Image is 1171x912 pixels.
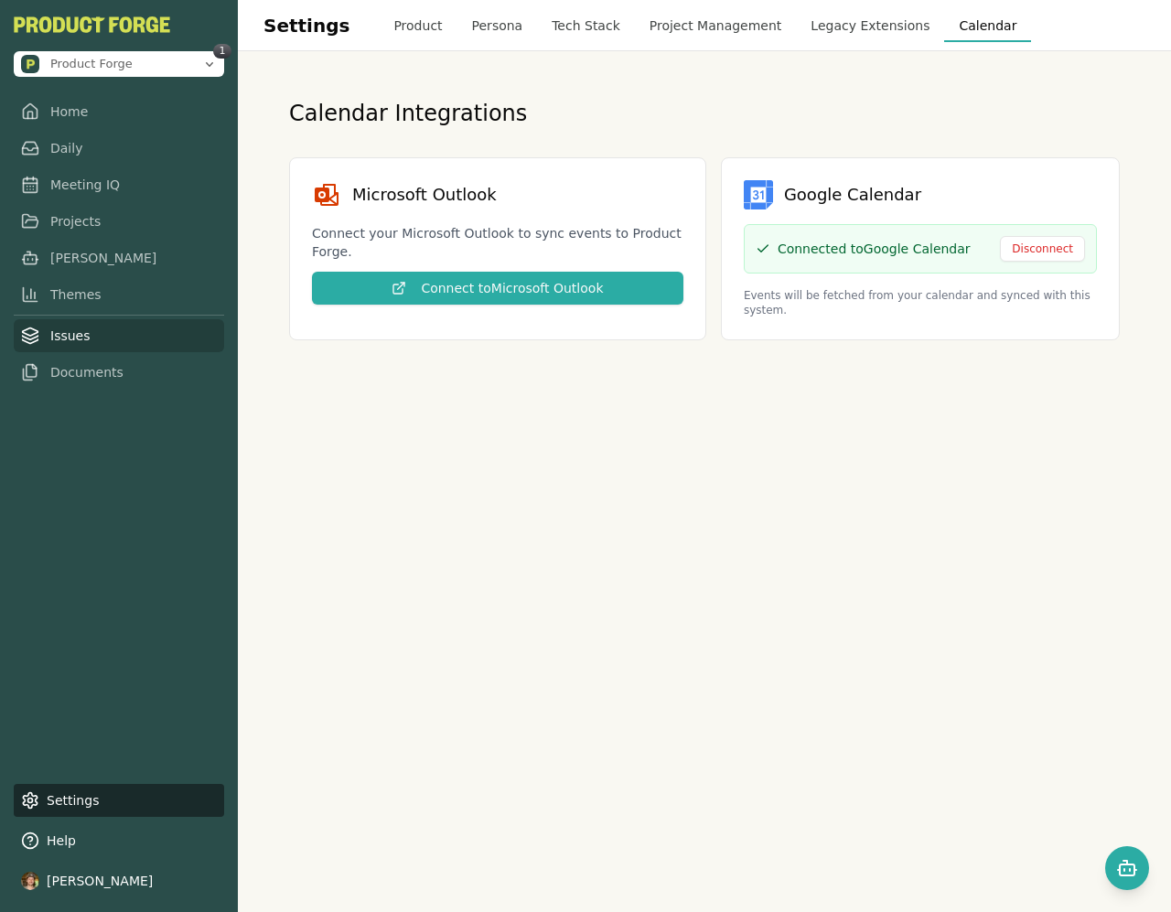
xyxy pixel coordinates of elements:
h1: Calendar Integrations [289,99,527,128]
a: Documents [14,356,224,389]
div: Connect your Microsoft Outlook to sync events to Product Forge. [312,224,683,261]
button: Project Management [635,9,797,42]
button: Open organization switcher [14,51,224,77]
a: Projects [14,205,224,238]
img: Product Forge [21,55,39,73]
h3: Google Calendar [784,182,921,208]
h1: Settings [263,12,349,39]
span: 1 [213,44,231,59]
button: Legacy Extensions [796,9,944,42]
button: Persona [457,9,538,42]
button: Connect toMicrosoft Outlook [312,272,683,305]
a: Themes [14,278,224,311]
a: [PERSON_NAME] [14,241,224,274]
img: Product Forge [14,16,170,33]
a: Home [14,95,224,128]
h3: Microsoft Outlook [352,182,497,208]
a: Issues [14,319,224,352]
button: Tech Stack [537,9,635,42]
button: Calendar [944,9,1031,42]
button: Product [379,9,457,42]
a: Settings [14,784,224,817]
span: Product Forge [50,56,133,72]
button: Open chat [1105,846,1149,890]
a: Daily [14,132,224,165]
button: Disconnect [1000,236,1085,262]
a: Meeting IQ [14,168,224,201]
button: PF-Logo [14,16,170,33]
div: Events will be fetched from your calendar and synced with this system. [744,288,1097,317]
button: Help [14,824,224,857]
span: Connected to Google Calendar [778,240,971,258]
img: profile [21,872,39,890]
button: [PERSON_NAME] [14,864,224,897]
